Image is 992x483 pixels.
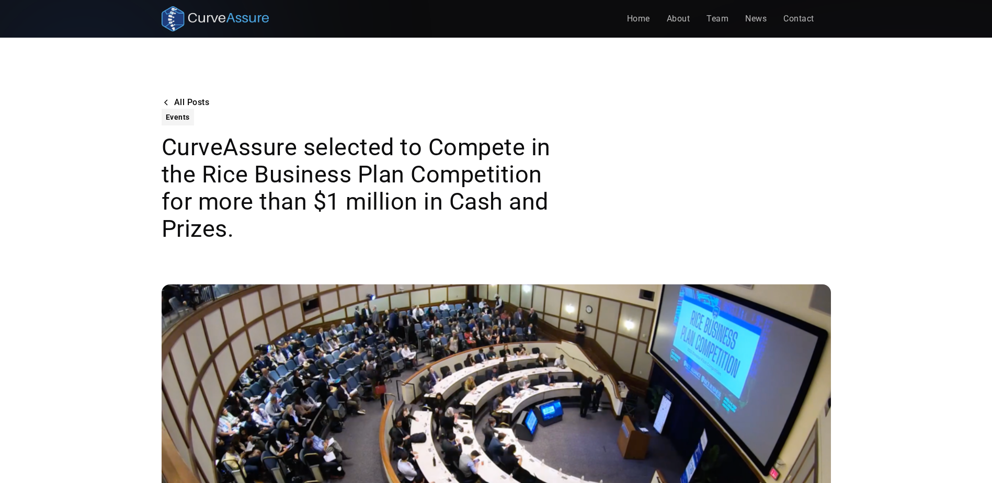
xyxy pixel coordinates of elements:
a: Contact [775,8,823,29]
a: Home [619,8,658,29]
a: All Posts [162,96,210,109]
a: News [737,8,775,29]
a: Events [162,109,194,125]
a: home [162,6,269,31]
a: About [658,8,699,29]
div: All Posts [174,98,210,107]
div: Events [166,111,190,123]
h1: CurveAssure selected to Compete in the Rice Business Plan Competition for more than $1 million in... [162,134,563,243]
a: Team [698,8,737,29]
